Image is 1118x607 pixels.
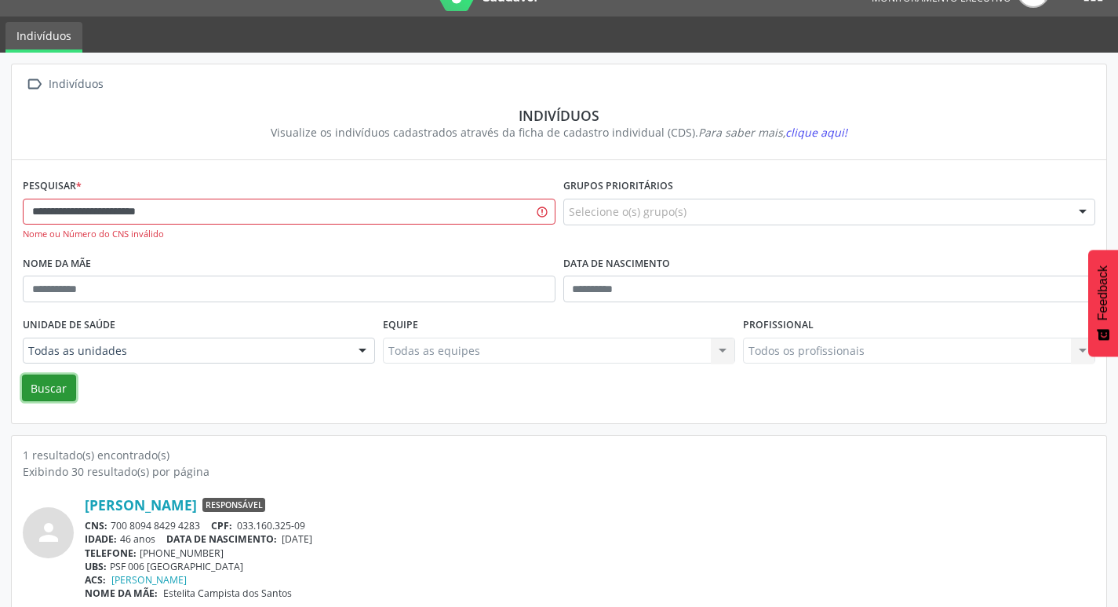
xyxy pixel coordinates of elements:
[237,519,305,532] span: 033.160.325-09
[85,547,137,560] span: TELEFONE:
[34,124,1084,141] div: Visualize os indivíduos cadastrados através da ficha de cadastro individual (CDS).
[211,519,232,532] span: CPF:
[85,560,1095,573] div: PSF 006 [GEOGRAPHIC_DATA]
[34,107,1084,124] div: Indivíduos
[563,174,673,199] label: Grupos prioritários
[1088,250,1118,357] button: Feedback - Mostrar pesquisa
[563,252,670,276] label: Data de nascimento
[23,228,555,241] div: Nome ou Número do CNS inválido
[23,313,115,338] label: Unidade de saúde
[46,73,106,96] div: Indivíduos
[5,22,82,53] a: Indivíduos
[85,532,117,546] span: IDADE:
[85,519,1095,532] div: 700 8094 8429 4283
[85,573,106,587] span: ACS:
[85,547,1095,560] div: [PHONE_NUMBER]
[35,518,63,547] i: person
[163,587,292,600] span: Estelita Campista dos Santos
[23,73,106,96] a:  Indivíduos
[23,174,82,199] label: Pesquisar
[202,498,265,512] span: Responsável
[23,73,46,96] i: 
[28,343,343,359] span: Todas as unidades
[166,532,277,546] span: DATA DE NASCIMENTO:
[85,532,1095,546] div: 46 anos
[383,313,418,338] label: Equipe
[23,447,1095,463] div: 1 resultado(s) encontrado(s)
[785,125,847,140] span: clique aqui!
[1096,265,1110,320] span: Feedback
[282,532,312,546] span: [DATE]
[85,496,197,514] a: [PERSON_NAME]
[111,573,187,587] a: [PERSON_NAME]
[85,519,107,532] span: CNS:
[22,375,76,401] button: Buscar
[569,203,686,220] span: Selecione o(s) grupo(s)
[23,252,91,276] label: Nome da mãe
[743,313,814,338] label: Profissional
[85,560,107,573] span: UBS:
[23,463,1095,480] div: Exibindo 30 resultado(s) por página
[85,587,158,600] span: NOME DA MÃE:
[698,125,847,140] i: Para saber mais,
